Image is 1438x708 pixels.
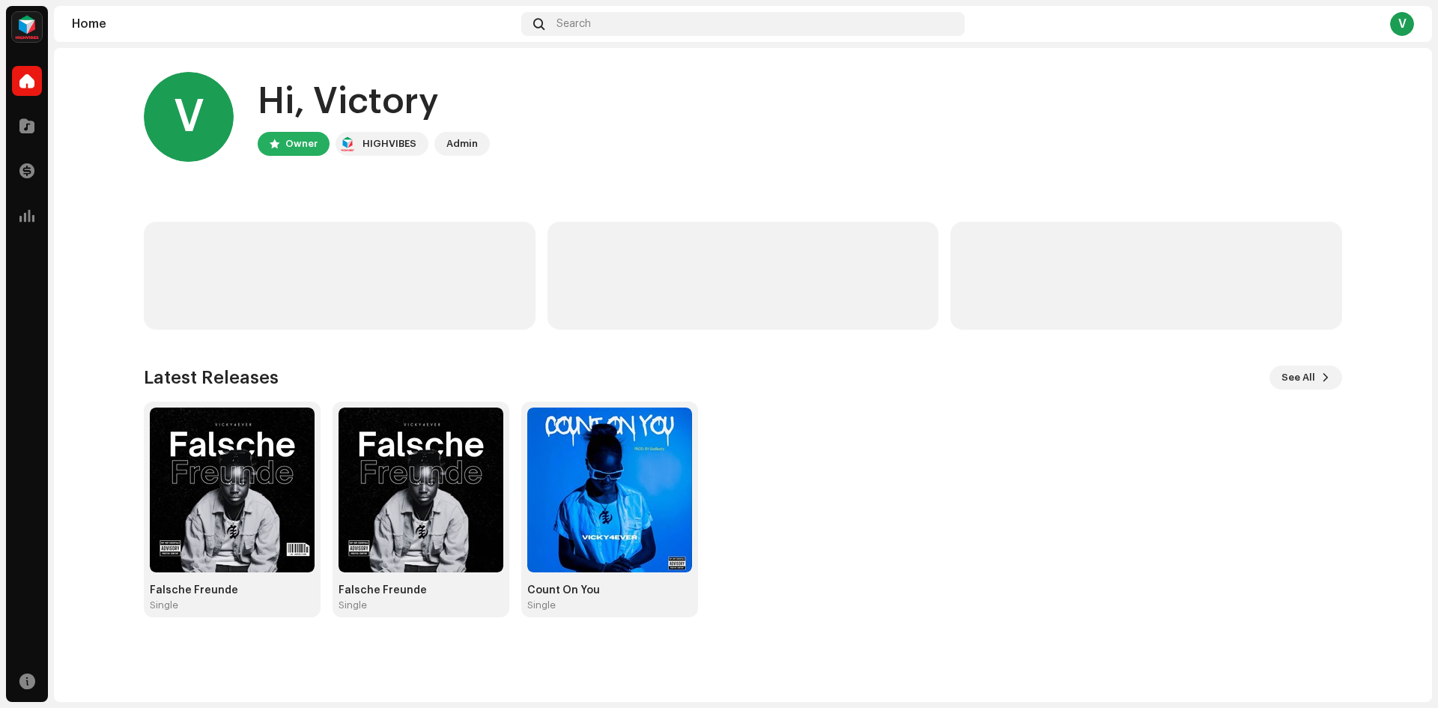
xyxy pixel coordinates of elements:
img: 316da970-7935-4a74-8649-0b8b3ae790a0 [339,408,503,572]
div: HIGHVIBES [362,135,416,153]
div: Falsche Freunde [339,584,503,596]
button: See All [1269,366,1342,390]
img: feab3aad-9b62-475c-8caf-26f15a9573ee [339,135,357,153]
img: 2e288f03-4a2f-42aa-bdea-5916a79f02b8 [527,408,692,572]
img: feab3aad-9b62-475c-8caf-26f15a9573ee [12,12,42,42]
div: Single [527,599,556,611]
img: 12f34f63-5957-4ed1-80b0-2cba8037b5b0 [150,408,315,572]
div: V [144,72,234,162]
div: V [1390,12,1414,36]
span: Search [556,18,591,30]
div: Single [150,599,178,611]
div: Hi, Victory [258,78,490,126]
div: Single [339,599,367,611]
div: Owner [285,135,318,153]
div: Falsche Freunde [150,584,315,596]
h3: Latest Releases [144,366,279,390]
div: Home [72,18,515,30]
span: See All [1281,363,1315,393]
div: Count On You [527,584,692,596]
div: Admin [446,135,478,153]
